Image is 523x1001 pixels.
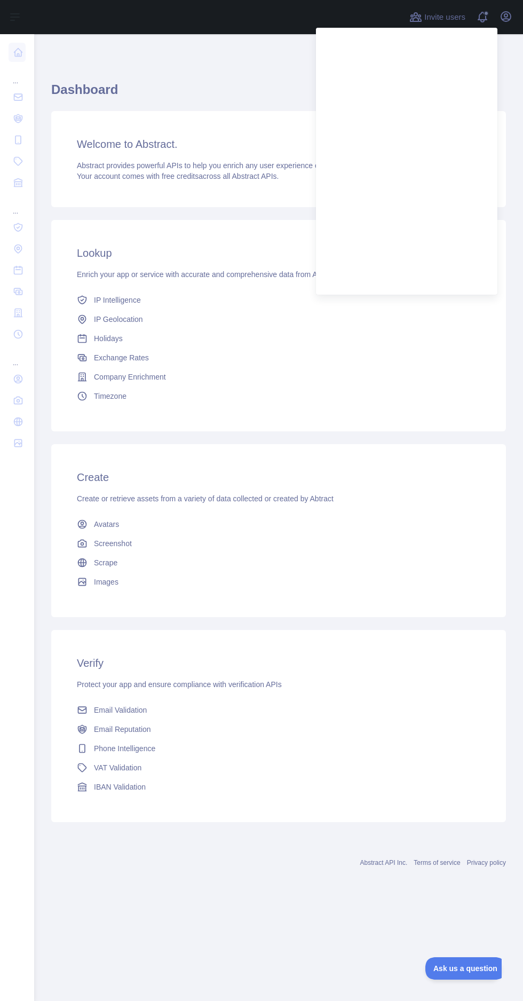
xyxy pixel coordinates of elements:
div: ... [9,346,26,367]
span: Enrich your app or service with accurate and comprehensive data from Abstract [77,270,340,279]
a: Phone Intelligence [73,739,485,758]
span: Timezone [94,391,126,401]
span: Images [94,577,118,587]
div: ... [9,64,26,85]
span: IP Geolocation [94,314,143,325]
div: ... [9,194,26,216]
iframe: Toggle Customer Support [425,957,502,980]
span: Protect your app and ensure compliance with verification APIs [77,680,282,689]
a: IBAN Validation [73,777,485,797]
span: free credits [162,172,199,180]
a: Avatars [73,515,485,534]
span: IBAN Validation [94,782,146,792]
a: IP Geolocation [73,310,485,329]
a: IP Intelligence [73,290,485,310]
a: Images [73,572,485,592]
h1: Dashboard [51,81,506,107]
a: Email Reputation [73,720,485,739]
span: Scrape [94,557,117,568]
a: Scrape [73,553,485,572]
span: Holidays [94,333,123,344]
h3: Welcome to Abstract. [77,137,480,152]
a: Terms of service [414,859,460,866]
h3: Verify [77,656,480,671]
span: IP Intelligence [94,295,141,305]
a: Email Validation [73,700,485,720]
a: VAT Validation [73,758,485,777]
span: Exchange Rates [94,352,149,363]
span: Invite users [424,11,465,23]
span: Screenshot [94,538,132,549]
a: Screenshot [73,534,485,553]
span: Email Reputation [94,724,151,735]
a: Company Enrichment [73,367,485,387]
span: Avatars [94,519,119,530]
h3: Create [77,470,480,485]
a: Timezone [73,387,485,406]
span: Company Enrichment [94,372,166,382]
span: VAT Validation [94,762,141,773]
span: Email Validation [94,705,147,715]
a: Holidays [73,329,485,348]
a: Exchange Rates [73,348,485,367]
span: Phone Intelligence [94,743,155,754]
span: Create or retrieve assets from a variety of data collected or created by Abtract [77,494,334,503]
span: Your account comes with across all Abstract APIs. [77,172,279,180]
h3: Lookup [77,246,480,261]
a: Abstract API Inc. [360,859,408,866]
span: Abstract provides powerful APIs to help you enrich any user experience or automate any workflow. [77,161,402,170]
button: Invite users [407,9,467,26]
a: Privacy policy [467,859,506,866]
